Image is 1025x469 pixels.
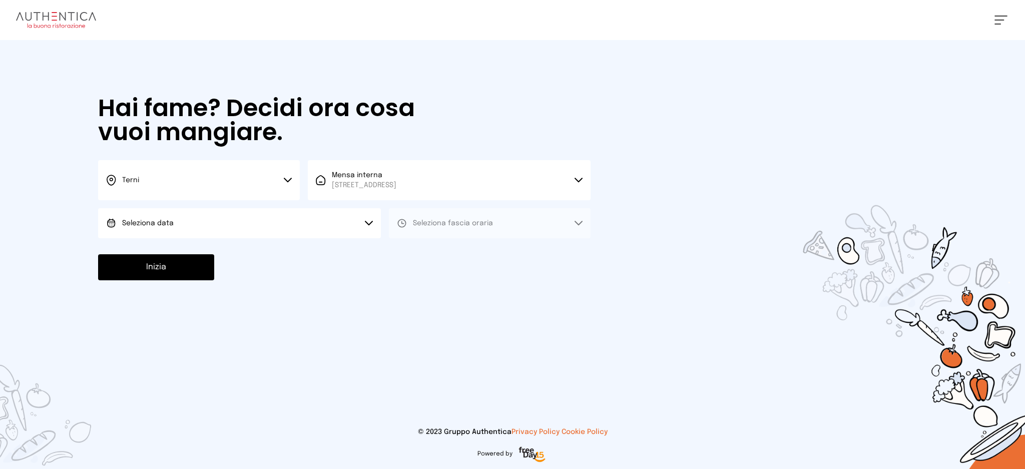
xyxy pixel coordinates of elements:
a: Cookie Policy [562,428,608,435]
img: sticker-selezione-mensa.70a28f7.png [745,148,1025,469]
button: Mensa interna[STREET_ADDRESS] [308,160,591,200]
a: Privacy Policy [511,428,560,435]
span: Seleziona data [122,220,174,227]
button: Seleziona data [98,208,381,238]
span: [STREET_ADDRESS] [332,180,396,190]
img: logo-freeday.3e08031.png [517,445,548,465]
img: logo.8f33a47.png [16,12,96,28]
span: Powered by [477,450,512,458]
button: Inizia [98,254,214,280]
p: © 2023 Gruppo Authentica [16,427,1009,437]
span: Terni [122,177,139,184]
span: Seleziona fascia oraria [413,220,493,227]
button: Seleziona fascia oraria [389,208,591,238]
h1: Hai fame? Decidi ora cosa vuoi mangiare. [98,96,467,144]
button: Terni [98,160,300,200]
span: Mensa interna [332,170,396,190]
